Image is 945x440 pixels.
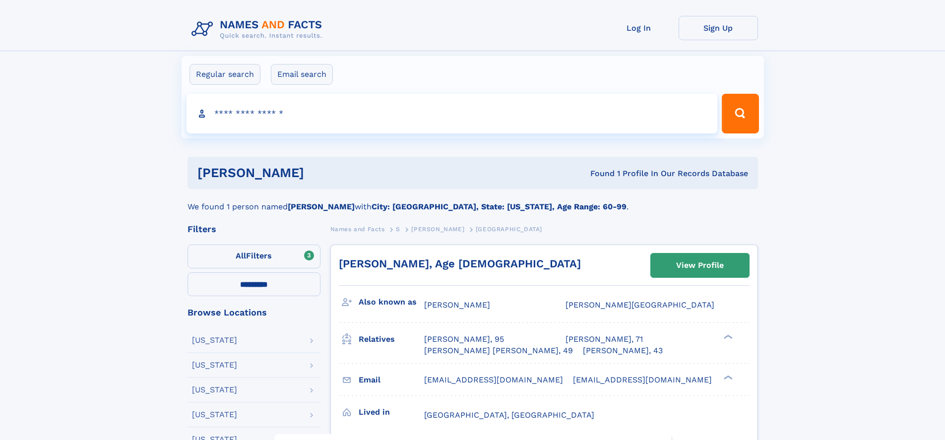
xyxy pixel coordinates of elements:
[396,226,400,233] span: S
[566,334,643,345] a: [PERSON_NAME], 71
[476,226,542,233] span: [GEOGRAPHIC_DATA]
[566,300,714,310] span: [PERSON_NAME][GEOGRAPHIC_DATA]
[424,300,490,310] span: [PERSON_NAME]
[411,223,464,235] a: [PERSON_NAME]
[424,345,573,356] a: [PERSON_NAME] [PERSON_NAME], 49
[651,253,749,277] a: View Profile
[192,336,237,344] div: [US_STATE]
[188,16,330,43] img: Logo Names and Facts
[722,94,758,133] button: Search Button
[192,386,237,394] div: [US_STATE]
[396,223,400,235] a: S
[372,202,627,211] b: City: [GEOGRAPHIC_DATA], State: [US_STATE], Age Range: 60-99
[188,189,758,213] div: We found 1 person named with .
[679,16,758,40] a: Sign Up
[288,202,355,211] b: [PERSON_NAME]
[192,411,237,419] div: [US_STATE]
[424,375,563,384] span: [EMAIL_ADDRESS][DOMAIN_NAME]
[271,64,333,85] label: Email search
[189,64,260,85] label: Regular search
[447,168,748,179] div: Found 1 Profile In Our Records Database
[599,16,679,40] a: Log In
[188,245,320,268] label: Filters
[359,294,424,311] h3: Also known as
[359,404,424,421] h3: Lived in
[411,226,464,233] span: [PERSON_NAME]
[676,254,724,277] div: View Profile
[721,374,733,380] div: ❯
[339,257,581,270] a: [PERSON_NAME], Age [DEMOGRAPHIC_DATA]
[359,331,424,348] h3: Relatives
[192,361,237,369] div: [US_STATE]
[187,94,718,133] input: search input
[721,334,733,340] div: ❯
[330,223,385,235] a: Names and Facts
[583,345,663,356] a: [PERSON_NAME], 43
[188,308,320,317] div: Browse Locations
[197,167,447,179] h1: [PERSON_NAME]
[573,375,712,384] span: [EMAIL_ADDRESS][DOMAIN_NAME]
[424,334,504,345] a: [PERSON_NAME], 95
[236,251,246,260] span: All
[188,225,320,234] div: Filters
[359,372,424,388] h3: Email
[424,410,594,420] span: [GEOGRAPHIC_DATA], [GEOGRAPHIC_DATA]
